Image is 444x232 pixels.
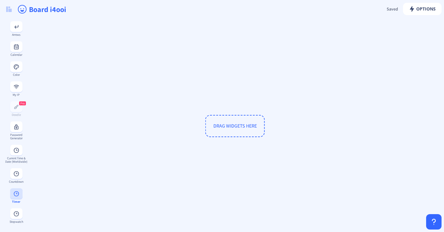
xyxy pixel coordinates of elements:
[20,101,25,105] span: Pro
[5,220,27,223] div: Stopwatch
[5,53,27,56] div: Calendar
[5,180,27,183] div: Countdown
[403,3,442,15] button: Options
[5,33,27,36] div: Arrows
[5,93,27,96] div: My IP
[409,6,436,11] span: Options
[5,157,27,163] div: Current Time & Date (Worldwide)
[5,200,27,203] div: Timer
[5,133,27,140] div: Password Generator
[387,6,398,12] span: Saved
[6,6,12,12] img: logo.svg
[213,123,257,129] span: DRAG WIDGETS HERE
[5,73,27,76] div: Color
[17,4,27,14] ion-icon: happy outline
